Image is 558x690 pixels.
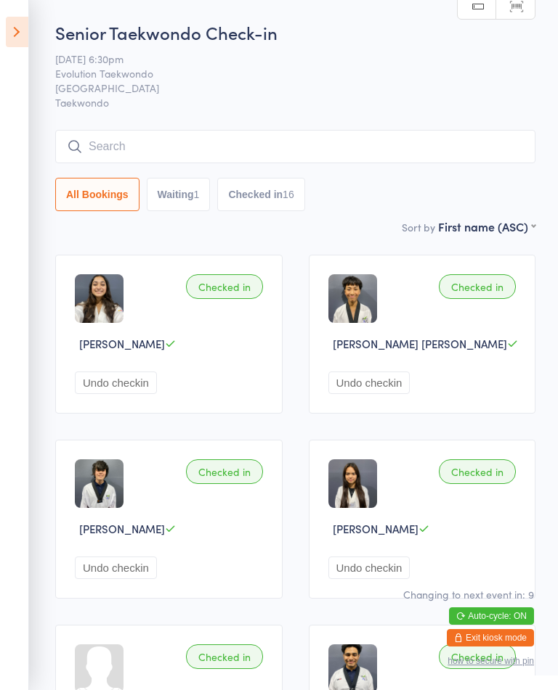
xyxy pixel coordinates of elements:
button: Undo checkin [328,556,411,579]
div: 1 [194,189,200,200]
button: All Bookings [55,178,139,211]
button: Auto-cycle: ON [449,607,534,625]
div: 16 [283,189,294,200]
span: [PERSON_NAME] [79,521,165,536]
span: Evolution Taekwondo [55,66,513,81]
img: image1747041326.png [75,459,124,508]
input: Search [55,130,535,163]
button: Undo checkin [75,371,157,394]
button: Exit kiosk mode [447,629,534,646]
div: First name (ASC) [438,218,535,234]
label: Sort by [402,220,435,234]
span: [GEOGRAPHIC_DATA] [55,81,513,95]
button: Undo checkin [328,371,411,394]
div: Checked in [186,274,263,299]
span: Taekwondo [55,95,535,110]
div: Changing to next event in: 9 [403,587,534,601]
div: Checked in [186,644,263,669]
div: Checked in [439,274,516,299]
button: Waiting1 [147,178,211,211]
div: Checked in [439,459,516,484]
span: [PERSON_NAME] [PERSON_NAME] [333,336,507,351]
img: image1747041549.png [328,459,377,508]
span: [DATE] 6:30pm [55,52,513,66]
img: image1747041733.png [75,274,124,323]
span: [PERSON_NAME] [79,336,165,351]
button: how to secure with pin [448,656,534,666]
button: Checked in16 [217,178,304,211]
h2: Senior Taekwondo Check-in [55,20,535,44]
span: [PERSON_NAME] [333,521,418,536]
button: Undo checkin [75,556,157,579]
img: image1747041241.png [328,274,377,323]
div: Checked in [186,459,263,484]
